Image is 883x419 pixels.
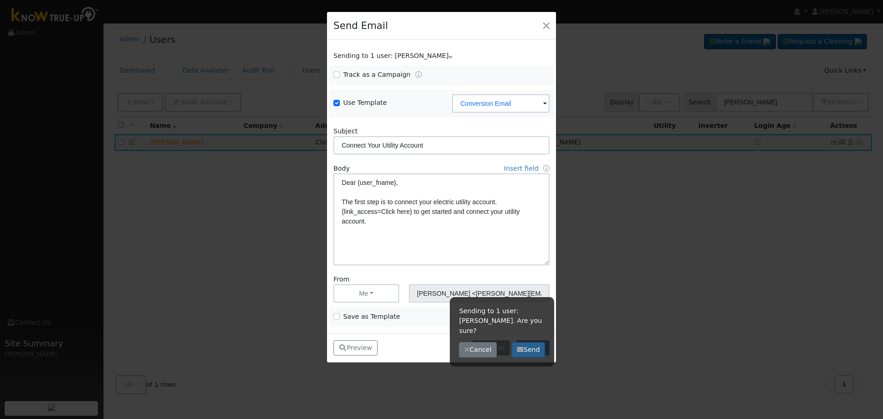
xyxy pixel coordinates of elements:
[333,18,388,33] h4: Send Email
[415,71,422,78] a: Tracking Campaigns
[343,70,410,80] label: Track as a Campaign
[333,100,340,106] input: Use Template
[459,306,545,335] p: Sending to 1 user: [PERSON_NAME]. Are you sure?
[452,94,550,113] input: Select a Template
[343,312,400,321] label: Save as Template
[333,71,340,78] input: Track as a Campaign
[329,51,555,61] div: Show users
[543,165,550,172] a: Fields
[459,342,497,358] button: Cancel
[504,165,539,172] a: Insert field
[512,342,545,358] button: Send
[333,340,378,356] button: Preview
[333,313,340,320] input: Save as Template
[333,126,358,136] label: Subject
[333,275,350,284] label: From
[333,164,350,173] label: Body
[343,98,387,108] label: Use Template
[333,284,399,303] button: Me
